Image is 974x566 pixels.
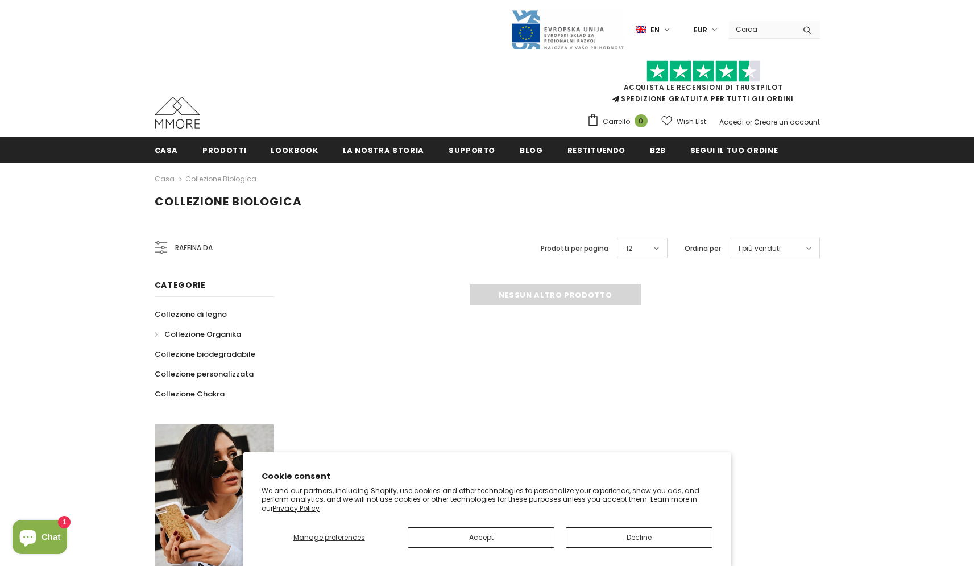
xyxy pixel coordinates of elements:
a: Segui il tuo ordine [690,137,778,163]
a: Wish List [661,111,706,131]
span: Restituendo [567,145,625,156]
a: Accedi [719,117,744,127]
button: Manage preferences [262,527,396,548]
img: i-lang-1.png [636,25,646,35]
a: Carrello 0 [587,113,653,130]
a: Collezione di legno [155,304,227,324]
img: Casi MMORE [155,97,200,129]
span: 0 [635,114,648,127]
span: Collezione biodegradabile [155,349,255,360]
a: Casa [155,172,175,186]
label: Prodotti per pagina [541,243,608,254]
p: We and our partners, including Shopify, use cookies and other technologies to personalize your ex... [262,486,712,513]
button: Accept [408,527,554,548]
button: Decline [566,527,712,548]
span: Collezione di legno [155,309,227,320]
span: B2B [650,145,666,156]
a: Collezione personalizzata [155,364,254,384]
a: B2B [650,137,666,163]
span: Prodotti [202,145,246,156]
inbox-online-store-chat: Shopify online store chat [9,520,71,557]
a: Casa [155,137,179,163]
img: Fidati di Pilot Stars [646,60,760,82]
span: La nostra storia [343,145,424,156]
span: 12 [626,243,632,254]
a: Privacy Policy [273,503,320,513]
img: Javni Razpis [511,9,624,51]
span: Manage preferences [293,532,365,542]
span: or [745,117,752,127]
a: Acquista le recensioni di TrustPilot [624,82,783,92]
a: Collezione biologica [185,174,256,184]
a: Collezione Organika [155,324,241,344]
a: Prodotti [202,137,246,163]
a: Collezione biodegradabile [155,344,255,364]
label: Ordina per [685,243,721,254]
a: supporto [449,137,495,163]
span: Collezione biologica [155,193,302,209]
a: Creare un account [754,117,820,127]
a: Blog [520,137,543,163]
span: Raffina da [175,242,213,254]
span: Wish List [677,116,706,127]
span: Collezione Organika [164,329,241,340]
span: EUR [694,24,707,36]
span: Blog [520,145,543,156]
input: Search Site [729,21,794,38]
span: Categorie [155,279,206,291]
span: Collezione personalizzata [155,369,254,379]
span: supporto [449,145,495,156]
span: SPEDIZIONE GRATUITA PER TUTTI GLI ORDINI [587,65,820,104]
span: Carrello [603,116,630,127]
a: Restituendo [567,137,625,163]
a: La nostra storia [343,137,424,163]
span: Segui il tuo ordine [690,145,778,156]
h2: Cookie consent [262,470,712,482]
span: Lookbook [271,145,318,156]
span: I più venduti [739,243,781,254]
a: Javni Razpis [511,24,624,34]
span: Collezione Chakra [155,389,225,399]
a: Lookbook [271,137,318,163]
span: en [650,24,660,36]
a: Collezione Chakra [155,384,225,404]
span: Casa [155,145,179,156]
